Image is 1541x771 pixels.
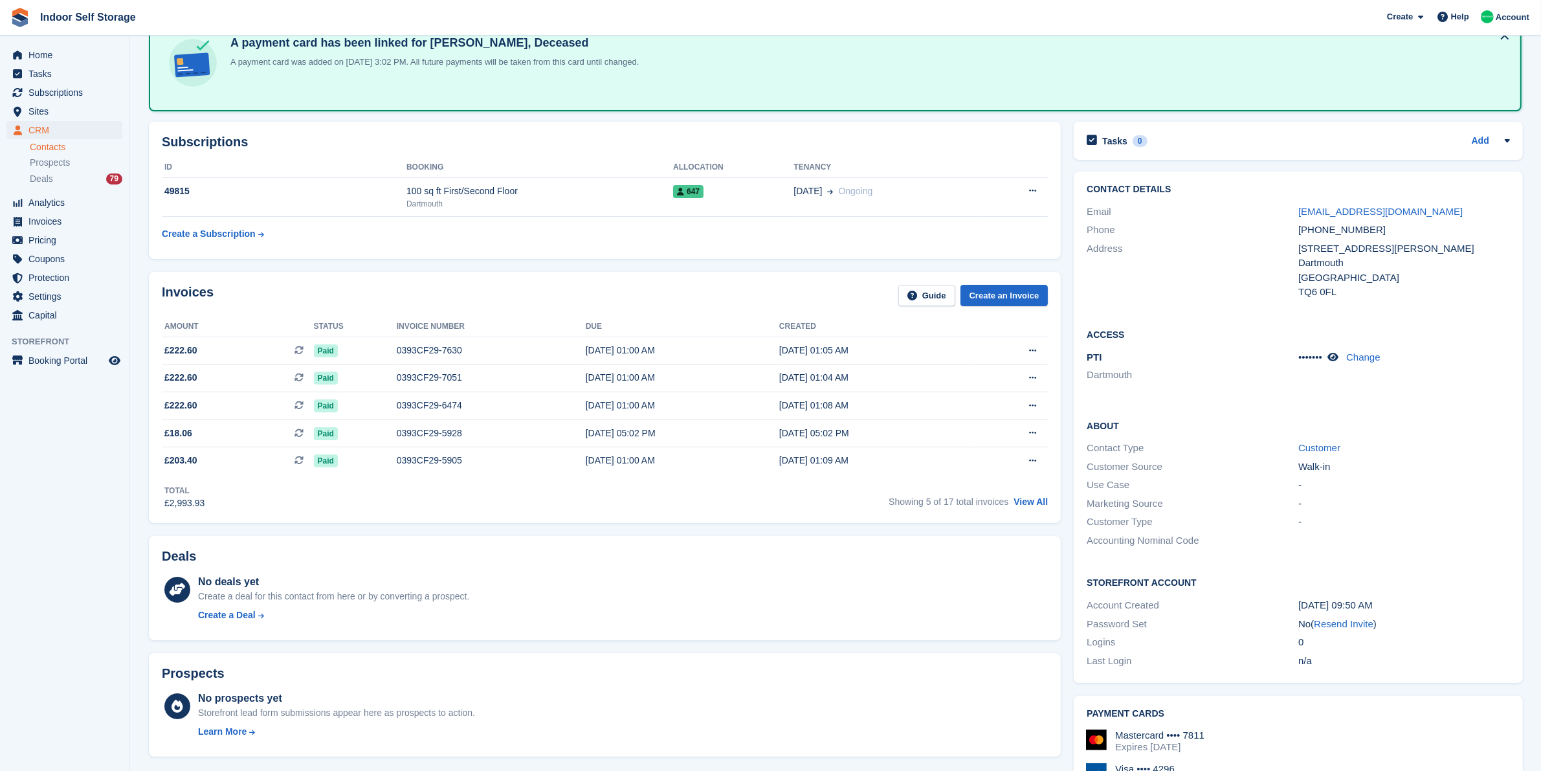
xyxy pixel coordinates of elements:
div: 0393CF29-7630 [397,344,586,357]
div: Storefront lead form submissions appear here as prospects to action. [198,706,475,720]
span: Showing 5 of 17 total invoices [889,497,1008,507]
div: 0393CF29-5928 [397,427,586,440]
span: Booking Portal [28,352,106,370]
span: Analytics [28,194,106,212]
a: Customer [1298,442,1340,453]
span: ••••••• [1298,352,1322,363]
span: Help [1451,10,1469,23]
div: - [1298,515,1510,530]
span: Subscriptions [28,84,106,102]
span: ( ) [1311,618,1377,629]
span: CRM [28,121,106,139]
div: 100 sq ft First/Second Floor [406,184,673,198]
span: Tasks [28,65,106,83]
div: 0393CF29-5905 [397,454,586,467]
a: menu [6,84,122,102]
a: menu [6,287,122,306]
span: Home [28,46,106,64]
span: £203.40 [164,454,197,467]
span: Invoices [28,212,106,230]
div: Address [1087,241,1298,300]
h2: About [1087,419,1510,432]
p: A payment card was added on [DATE] 3:02 PM. All future payments will be taken from this card unti... [225,56,639,69]
div: No [1298,617,1510,632]
h2: Invoices [162,285,214,306]
div: Walk-in [1298,460,1510,475]
div: [DATE] 01:08 AM [779,399,973,412]
span: Paid [314,399,338,412]
span: 647 [673,185,704,198]
div: Phone [1087,223,1298,238]
div: Contact Type [1087,441,1298,456]
div: Dartmouth [406,198,673,210]
span: Deals [30,173,53,185]
span: Paid [314,427,338,440]
span: Paid [314,372,338,385]
img: card-linked-ebf98d0992dc2aeb22e95c0e3c79077019eb2392cfd83c6a337811c24bc77127.svg [166,36,220,90]
div: Create a Deal [198,609,256,622]
div: [DATE] 01:00 AM [586,344,779,357]
div: Create a Subscription [162,227,256,241]
span: Pricing [28,231,106,249]
h2: Prospects [162,666,225,681]
div: TQ6 0FL [1298,285,1510,300]
div: Logins [1087,635,1298,650]
div: [DATE] 05:02 PM [779,427,973,440]
a: Guide [898,285,955,306]
h2: Payment cards [1087,709,1510,719]
div: [DATE] 05:02 PM [586,427,779,440]
div: Mastercard •••• 7811 [1115,730,1204,741]
div: Email [1087,205,1298,219]
span: Account [1496,11,1529,24]
a: Learn More [198,725,475,739]
div: [GEOGRAPHIC_DATA] [1298,271,1510,285]
a: Contacts [30,141,122,153]
div: Accounting Nominal Code [1087,533,1298,548]
a: Change [1346,352,1380,363]
a: Preview store [107,353,122,368]
a: menu [6,194,122,212]
div: Create a deal for this contact from here or by converting a prospect. [198,590,469,603]
a: menu [6,231,122,249]
h2: Tasks [1102,135,1127,147]
span: £222.60 [164,371,197,385]
span: Ongoing [839,186,873,196]
a: menu [6,250,122,268]
h2: Deals [162,549,196,564]
div: Dartmouth [1298,256,1510,271]
div: Marketing Source [1087,497,1298,511]
img: Mastercard Logo [1086,730,1107,750]
span: Storefront [12,335,129,348]
li: Dartmouth [1087,368,1298,383]
a: View All [1014,497,1048,507]
div: Expires [DATE] [1115,741,1204,753]
div: Customer Source [1087,460,1298,475]
a: Deals 79 [30,172,122,186]
span: £222.60 [164,344,197,357]
a: menu [6,212,122,230]
div: 49815 [162,184,406,198]
a: menu [6,46,122,64]
div: 0393CF29-6474 [397,399,586,412]
a: Add [1472,134,1489,149]
a: Create an Invoice [960,285,1048,306]
a: menu [6,102,122,120]
div: Account Created [1087,598,1298,613]
h2: Access [1087,328,1510,341]
div: No deals yet [198,574,469,590]
div: 0393CF29-7051 [397,371,586,385]
th: Due [586,317,779,337]
span: Paid [314,344,338,357]
div: No prospects yet [198,691,475,706]
a: menu [6,65,122,83]
th: Tenancy [793,157,982,178]
h4: A payment card has been linked for [PERSON_NAME], Deceased [225,36,639,50]
div: [DATE] 01:00 AM [586,399,779,412]
th: Invoice number [397,317,586,337]
span: [DATE] [793,184,822,198]
a: Resend Invite [1314,618,1373,629]
div: £2,993.93 [164,497,205,510]
th: Status [314,317,397,337]
img: Helen Nicholls [1481,10,1494,23]
div: Last Login [1087,654,1298,669]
